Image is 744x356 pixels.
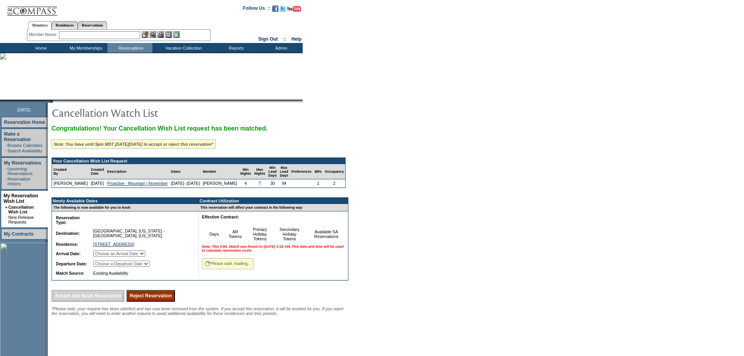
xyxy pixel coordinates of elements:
a: Reservation Home [4,120,45,125]
b: Residence: [56,242,78,247]
div: Member Name: [29,31,59,38]
td: Min Nights [239,164,253,179]
td: This reservation will affect your contract in the following way [199,204,348,211]
td: Member [201,164,239,179]
span: *Please note, your request has been satisfied and has now been removed from the system. If you ac... [52,306,344,316]
b: Arrival Date: [56,251,80,256]
b: Departure Date: [56,261,87,266]
img: Subscribe to our YouTube Channel [287,6,301,12]
span: Congratulations! Your Cancellation Wish List request has been matched. [52,125,268,132]
td: Created Date [89,164,106,179]
td: · [5,177,7,186]
td: Created By [52,164,89,179]
td: 7 [253,179,267,188]
td: Available SA Reservations [306,225,346,243]
td: Vacation Collection [152,43,213,53]
td: [PERSON_NAME] [52,179,89,188]
a: Search Availability [7,148,42,153]
td: [DATE] [89,179,106,188]
span: [DATE] [17,107,30,112]
a: My Contracts [4,231,34,237]
td: 2 [323,179,346,188]
b: Match Source: [56,271,84,275]
img: b_edit.gif [142,31,148,38]
td: Min Lead Days [267,164,278,179]
img: b_calculator.gif [173,31,180,38]
a: Upcoming Reservations [7,166,32,176]
a: Become our fan on Facebook [272,8,278,13]
i: Note: You have until 5pm MDT [DATE][DATE] to accept or reject this reservation* [54,142,213,147]
input: Accept and Book Reservation [52,290,124,302]
img: Become our fan on Facebook [272,5,278,12]
td: · [5,148,7,153]
td: [PERSON_NAME] [201,179,239,188]
a: Subscribe to our YouTube Channel [287,8,301,13]
a: My Reservation Wish List [4,193,38,204]
img: pgTtlCancellationNotification.gif [52,105,208,120]
td: BRs [313,164,323,179]
td: Dates [169,164,202,179]
td: Reservations [107,43,152,53]
td: Note: This CWL Match was found on [DATE] 3:20 AM. This date and time will be used to calculate re... [200,243,346,254]
a: My Reservations [4,160,41,166]
td: Max Nights [253,164,267,179]
td: [DATE]- [DATE] [169,179,202,188]
a: Cancellation Wish List [8,205,34,214]
span: :: [283,36,286,42]
div: Please wait, loading... [202,258,253,269]
a: Browse Calendars [7,143,43,148]
td: Admin [258,43,303,53]
td: Your Cancellation Wish List Request [52,158,345,164]
td: Secondary Holiday Tokens [273,225,306,243]
img: promoShadowLeftCorner.gif [50,100,53,103]
td: Max Lead Days [278,164,290,179]
td: Existing Availability [92,269,192,277]
td: 94 [278,179,290,188]
td: 4 [239,179,253,188]
b: » [5,205,7,209]
b: Destination: [56,231,80,236]
a: Residences [52,21,78,29]
a: Sign Out [258,36,278,42]
td: Newly Available Dates [52,198,194,204]
td: The following is now available for you to book [52,204,194,211]
td: Occupancy [323,164,346,179]
td: Home [18,43,62,53]
a: Proactive - Mountain | November [107,181,168,186]
input: Reject Reservation [127,290,175,302]
td: Reports [213,43,258,53]
a: Members [28,21,52,30]
a: [STREET_ADDRESS] [93,242,134,247]
b: Reservation Type: [56,215,80,225]
a: Help [291,36,302,42]
a: Reservations [78,21,107,29]
td: · [5,215,7,224]
img: blank.gif [53,100,54,103]
td: Preferences [290,164,313,179]
td: Contract Utilization [199,198,348,204]
a: Follow us on Twitter [280,8,286,13]
td: · [5,143,7,148]
a: Make a Reservation [4,131,31,142]
td: 30 [267,179,278,188]
td: Primary Holiday Tokens [247,225,273,243]
a: Reservation History [7,177,30,186]
img: Reservations [165,31,172,38]
td: [GEOGRAPHIC_DATA], [US_STATE] - [GEOGRAPHIC_DATA], [US_STATE] [92,227,192,240]
td: AR Tokens [223,225,247,243]
td: Description [105,164,169,179]
td: 1 [313,179,323,188]
a: New Release Requests [8,215,34,224]
td: Follow Us :: [243,5,271,14]
img: Follow us on Twitter [280,5,286,12]
td: · [5,166,7,176]
img: View [150,31,156,38]
b: Effective Contract: [202,215,239,219]
td: My Memberships [62,43,107,53]
td: Days [205,225,223,243]
img: Impersonate [157,31,164,38]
